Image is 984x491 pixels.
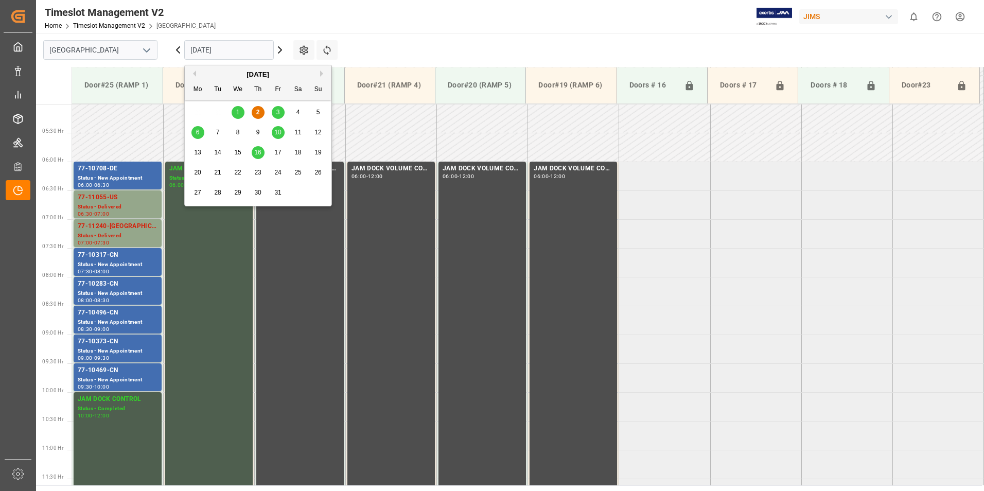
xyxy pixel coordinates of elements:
div: Status - Delivered [78,203,157,212]
div: Status - New Appointment [78,289,157,298]
span: 11:00 Hr [42,445,63,451]
span: 05:30 Hr [42,128,63,134]
div: Doors # 17 [716,76,770,95]
span: 21 [214,169,221,176]
span: 19 [314,149,321,156]
div: Status - New Appointment [78,376,157,384]
span: 20 [194,169,201,176]
span: 16 [254,149,261,156]
div: Status - Completed [78,405,157,413]
span: 13 [194,149,201,156]
div: - [93,240,94,245]
div: - [93,356,94,360]
div: Choose Monday, October 27th, 2025 [191,186,204,199]
div: 10:00 [94,384,109,389]
button: open menu [138,42,154,58]
span: 27 [194,189,201,196]
div: Status - New Appointment [78,318,157,327]
span: 14 [214,149,221,156]
button: Next Month [320,71,326,77]
div: Choose Thursday, October 23rd, 2025 [252,166,265,179]
span: 9 [256,129,260,136]
div: JAM DOCK VOLUME CONTROL [443,164,522,174]
div: - [93,269,94,274]
span: 10 [274,129,281,136]
span: 17 [274,149,281,156]
div: 77-10373-CN [78,337,157,347]
div: 77-10708-DE [78,164,157,174]
div: month 2025-10 [188,102,328,203]
span: 08:30 Hr [42,301,63,307]
div: 06:00 [443,174,458,179]
span: 08:00 Hr [42,272,63,278]
div: 12:00 [459,174,474,179]
div: 12:00 [368,174,383,179]
div: 77-11240-[GEOGRAPHIC_DATA] [78,221,157,232]
span: 26 [314,169,321,176]
div: Choose Thursday, October 30th, 2025 [252,186,265,199]
div: Choose Sunday, October 26th, 2025 [312,166,325,179]
div: 09:00 [78,356,93,360]
div: Choose Friday, October 24th, 2025 [272,166,285,179]
div: 09:00 [94,327,109,331]
div: Choose Thursday, October 9th, 2025 [252,126,265,139]
div: JAM DOCK VOLUME CONTROL [534,164,613,174]
span: 2 [256,109,260,116]
div: Choose Sunday, October 5th, 2025 [312,106,325,119]
div: - [93,327,94,331]
div: Choose Friday, October 31st, 2025 [272,186,285,199]
span: 07:30 Hr [42,243,63,249]
div: Status - Completed [169,174,249,183]
div: Choose Saturday, October 25th, 2025 [292,166,305,179]
div: 77-10317-CN [78,250,157,260]
span: 18 [294,149,301,156]
div: 06:00 [534,174,549,179]
span: 11:30 Hr [42,474,63,480]
div: Choose Tuesday, October 28th, 2025 [212,186,224,199]
div: Door#20 (RAMP 5) [444,76,517,95]
span: 06:00 Hr [42,157,63,163]
div: Choose Wednesday, October 22nd, 2025 [232,166,244,179]
div: 08:00 [78,298,93,303]
div: Choose Friday, October 10th, 2025 [272,126,285,139]
div: 08:00 [94,269,109,274]
a: Home [45,22,62,29]
span: 15 [234,149,241,156]
span: 09:00 Hr [42,330,63,336]
div: 77-10469-CN [78,365,157,376]
span: 07:00 Hr [42,215,63,220]
span: 3 [276,109,280,116]
button: show 0 new notifications [902,5,925,28]
div: 09:30 [78,384,93,389]
span: 30 [254,189,261,196]
div: 07:00 [78,240,93,245]
span: 10:00 Hr [42,388,63,393]
span: 23 [254,169,261,176]
div: 06:00 [352,174,366,179]
div: - [93,183,94,187]
div: Choose Wednesday, October 1st, 2025 [232,106,244,119]
div: 06:30 [78,212,93,216]
div: JAM DOCK VOLUME CONTROL [352,164,431,174]
div: 07:30 [78,269,93,274]
div: Su [312,83,325,96]
div: 07:30 [94,240,109,245]
div: - [93,298,94,303]
div: - [549,174,550,179]
div: 77-10283-CN [78,279,157,289]
div: Choose Saturday, October 11th, 2025 [292,126,305,139]
span: 12 [314,129,321,136]
div: - [458,174,459,179]
div: Mo [191,83,204,96]
div: Choose Sunday, October 12th, 2025 [312,126,325,139]
span: 28 [214,189,221,196]
span: 1 [236,109,240,116]
div: Door#21 (RAMP 4) [353,76,427,95]
div: Choose Tuesday, October 14th, 2025 [212,146,224,159]
button: JIMS [799,7,902,26]
div: Choose Saturday, October 18th, 2025 [292,146,305,159]
div: 08:30 [78,327,93,331]
div: Choose Thursday, October 2nd, 2025 [252,106,265,119]
div: Choose Sunday, October 19th, 2025 [312,146,325,159]
div: Choose Monday, October 13th, 2025 [191,146,204,159]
